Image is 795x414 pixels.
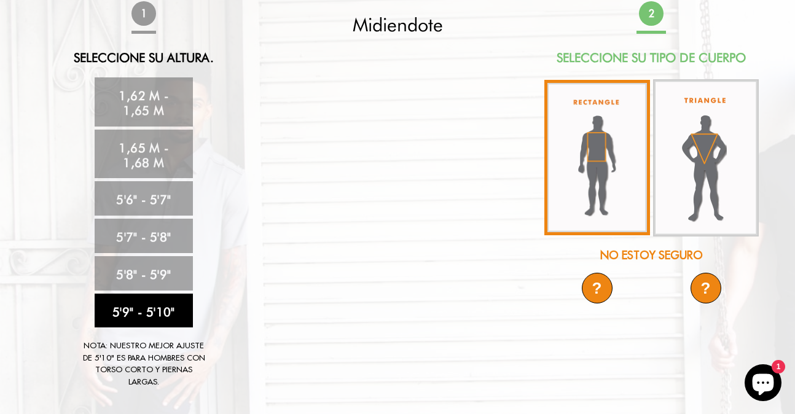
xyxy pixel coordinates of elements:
font: 5'8" - 5'9" [116,267,171,282]
a: 1,62 m - 1,65 m [95,77,193,127]
font: 5'9" - 5'10" [112,304,175,319]
a: 5'6" - 5'7" [95,181,193,216]
font: ? [592,279,602,297]
font: 5'6" - 5'7" [116,192,171,207]
font: Seleccione su tipo de cuerpo [557,50,746,65]
font: ? [701,279,711,297]
inbox-online-store-chat: Chat de la tienda online de Shopify [741,364,785,404]
img: rectangle-body_336x.jpg [544,80,650,235]
font: 1,65 m - 1,68 m [119,140,168,170]
font: 5'7" - 5'8" [116,230,171,244]
font: 2 [648,7,654,20]
font: 1 [141,7,146,20]
a: 5'9" - 5'10" [95,294,193,328]
img: triangle-body_336x.jpg [653,79,759,236]
a: 5'7" - 5'8" [95,219,193,253]
font: 1,62 m - 1,65 m [119,88,168,118]
font: Nota: Nuestro mejor ajuste de 5'10" es para hombres con torso corto y piernas largas. [83,340,205,386]
a: 1,65 m - 1,68 m [95,130,193,179]
font: Midiendote [353,14,443,36]
font: No estoy seguro [600,248,703,262]
font: Seleccione su altura. [74,50,214,65]
a: 5'8" - 5'9" [95,256,193,291]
